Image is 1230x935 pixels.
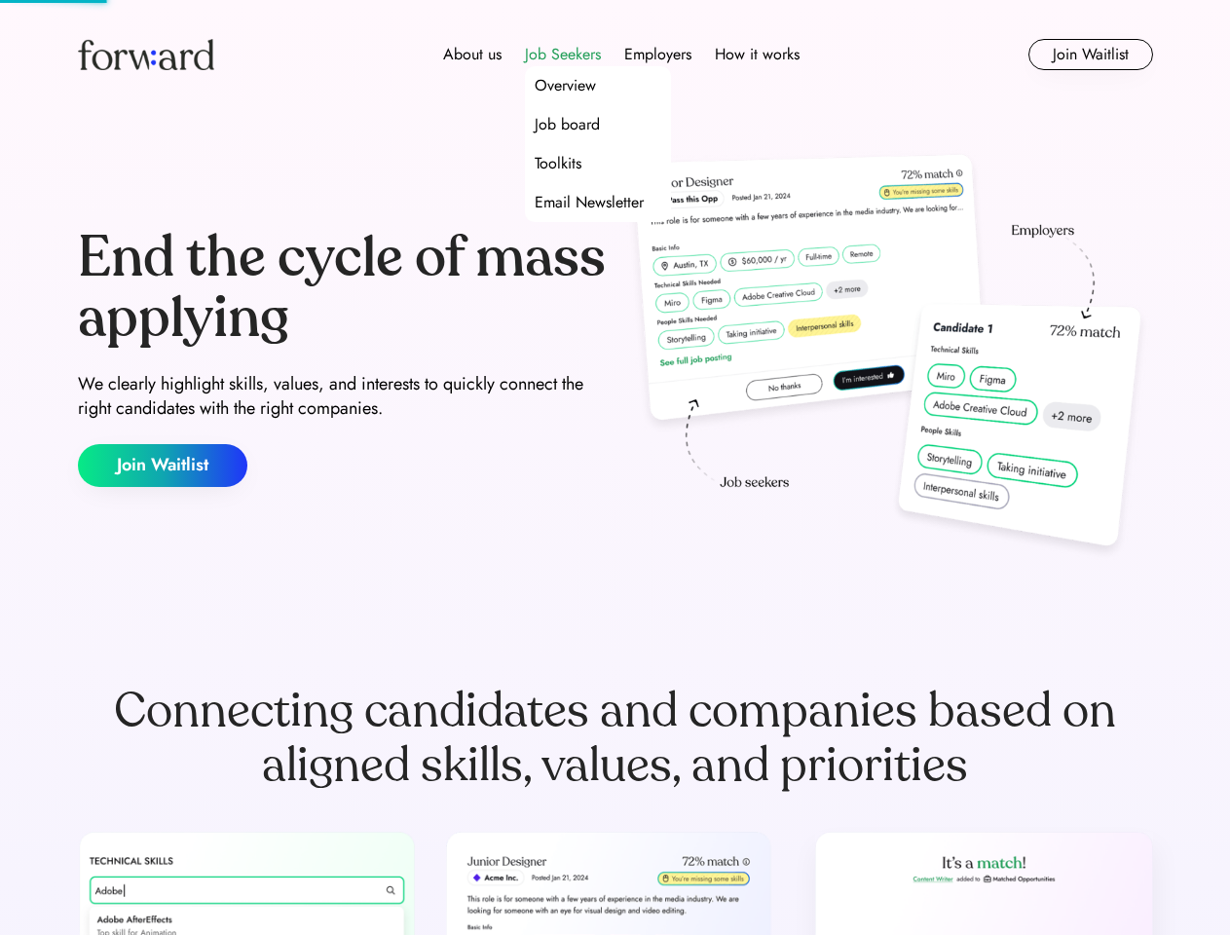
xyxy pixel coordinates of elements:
[623,148,1153,567] img: hero-image.png
[715,43,800,66] div: How it works
[78,444,247,487] button: Join Waitlist
[443,43,502,66] div: About us
[624,43,691,66] div: Employers
[525,43,601,66] div: Job Seekers
[535,191,644,214] div: Email Newsletter
[1028,39,1153,70] button: Join Waitlist
[78,372,608,421] div: We clearly highlight skills, values, and interests to quickly connect the right candidates with t...
[78,39,214,70] img: Forward logo
[78,684,1153,793] div: Connecting candidates and companies based on aligned skills, values, and priorities
[535,74,596,97] div: Overview
[535,113,600,136] div: Job board
[78,228,608,348] div: End the cycle of mass applying
[535,152,581,175] div: Toolkits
